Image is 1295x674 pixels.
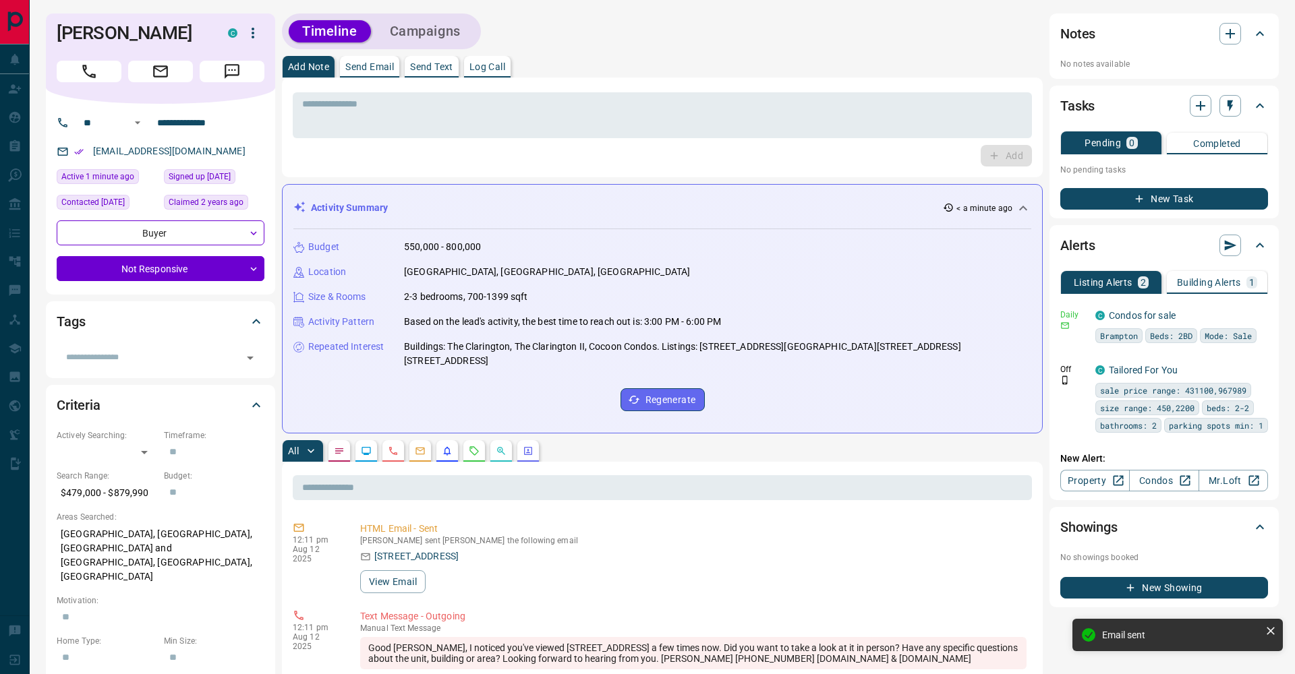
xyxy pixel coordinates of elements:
[1060,577,1268,599] button: New Showing
[442,446,453,456] svg: Listing Alerts
[57,511,264,523] p: Areas Searched:
[200,61,264,82] span: Message
[1060,188,1268,210] button: New Task
[404,315,721,329] p: Based on the lead's activity, the best time to reach out is: 3:00 PM - 6:00 PM
[169,170,231,183] span: Signed up [DATE]
[293,195,1031,220] div: Activity Summary< a minute ago
[1102,630,1260,640] div: Email sent
[1177,278,1241,287] p: Building Alerts
[288,62,329,71] p: Add Note
[57,635,157,647] p: Home Type:
[956,202,1012,214] p: < a minute ago
[1060,90,1268,122] div: Tasks
[57,256,264,281] div: Not Responsive
[57,394,100,416] h2: Criteria
[308,290,366,304] p: Size & Rooms
[57,594,264,607] p: Motivation:
[61,170,134,183] span: Active 1 minute ago
[415,446,426,456] svg: Emails
[1060,309,1087,321] p: Daily
[410,62,453,71] p: Send Text
[1193,139,1241,148] p: Completed
[308,315,374,329] p: Activity Pattern
[1060,58,1268,70] p: No notes available
[93,146,246,156] a: [EMAIL_ADDRESS][DOMAIN_NAME]
[1141,278,1146,287] p: 2
[164,470,264,482] p: Budget:
[1129,470,1199,491] a: Condos
[334,446,345,456] svg: Notes
[1095,365,1105,375] div: condos.ca
[164,429,264,441] p: Timeframe:
[57,195,157,214] div: Wed Jun 18 2025
[404,290,528,304] p: 2-3 bedrooms, 700-1399 sqft
[57,429,157,441] p: Actively Searching:
[308,265,346,279] p: Location
[57,482,157,504] p: $479,000 - $879,990
[129,115,146,131] button: Open
[308,340,384,354] p: Repeated Interest
[361,446,372,456] svg: Lead Browsing Activity
[228,28,237,38] div: condos.ca
[1109,365,1178,375] a: Tailored For You
[57,22,208,44] h1: [PERSON_NAME]
[1100,419,1157,432] span: bathrooms: 2
[360,623,1027,633] p: Text Message
[1060,321,1070,330] svg: Email
[293,632,340,651] p: Aug 12 2025
[311,201,388,215] p: Activity Summary
[1100,384,1246,397] span: sale price range: 431100,967989
[1060,551,1268,563] p: No showings booked
[57,389,264,421] div: Criteria
[1074,278,1132,287] p: Listing Alerts
[1085,138,1121,148] p: Pending
[1060,229,1268,262] div: Alerts
[404,340,1031,368] p: Buildings: The Clarington, The Clarington II, Cocoon Condos. Listings: [STREET_ADDRESS][GEOGRAPHI...
[289,20,371,42] button: Timeline
[288,446,299,456] p: All
[308,240,339,254] p: Budget
[1060,95,1095,117] h2: Tasks
[376,20,474,42] button: Campaigns
[1100,329,1138,342] span: Brampton
[57,523,264,588] p: [GEOGRAPHIC_DATA], [GEOGRAPHIC_DATA], [GEOGRAPHIC_DATA] and [GEOGRAPHIC_DATA], [GEOGRAPHIC_DATA],...
[1060,511,1268,543] div: Showings
[621,388,705,411] button: Regenerate
[293,545,340,563] p: Aug 12 2025
[1100,401,1195,415] span: size range: 450,2200
[57,61,121,82] span: Call
[241,348,260,367] button: Open
[1060,160,1268,180] p: No pending tasks
[1207,401,1249,415] span: beds: 2-2
[57,305,264,338] div: Tags
[360,522,1027,536] p: HTML Email - Sent
[74,147,84,156] svg: Email Verified
[164,169,264,188] div: Thu Jan 26 2023
[360,609,1027,623] p: Text Message - Outgoing
[345,62,394,71] p: Send Email
[293,623,340,632] p: 12:11 pm
[388,446,399,456] svg: Calls
[1060,452,1268,466] p: New Alert:
[360,623,388,633] span: manual
[1060,18,1268,50] div: Notes
[360,570,426,593] button: View Email
[128,61,193,82] span: Email
[1199,470,1268,491] a: Mr.Loft
[57,169,157,188] div: Tue Aug 12 2025
[164,635,264,647] p: Min Size:
[404,265,690,279] p: [GEOGRAPHIC_DATA], [GEOGRAPHIC_DATA], [GEOGRAPHIC_DATA]
[469,446,480,456] svg: Requests
[360,536,1027,545] p: [PERSON_NAME] sent [PERSON_NAME] the following email
[1060,375,1070,385] svg: Push Notification Only
[57,470,157,482] p: Search Range:
[57,311,85,332] h2: Tags
[360,637,1027,669] div: Good [PERSON_NAME], I noticed you've viewed [STREET_ADDRESS] a few times now. Did you want to tak...
[1060,235,1095,256] h2: Alerts
[1249,278,1255,287] p: 1
[1169,419,1263,432] span: parking spots min: 1
[57,220,264,245] div: Buyer
[1095,311,1105,320] div: condos.ca
[1060,363,1087,375] p: Off
[404,240,481,254] p: 550,000 - 800,000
